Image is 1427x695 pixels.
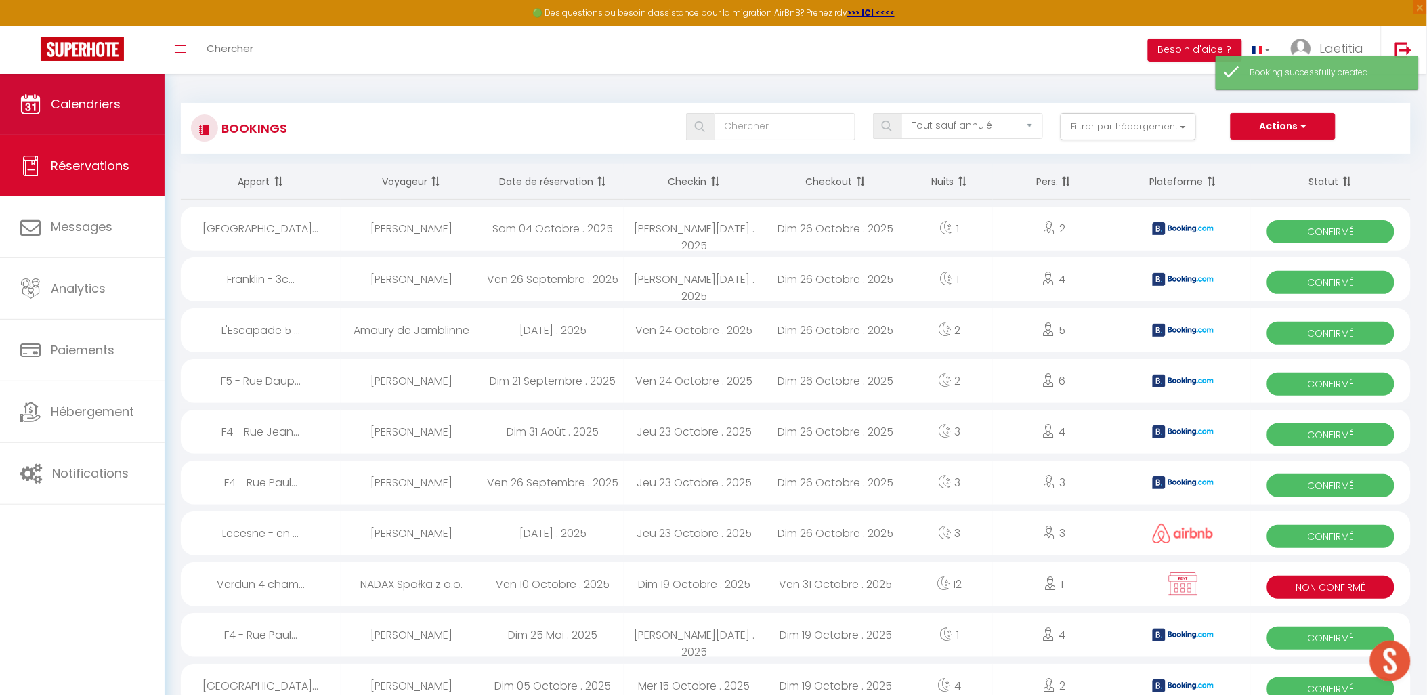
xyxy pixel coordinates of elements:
[51,280,106,297] span: Analytics
[715,113,856,140] input: Chercher
[1061,113,1196,140] button: Filtrer par hébergement
[51,403,134,420] span: Hébergement
[1281,26,1381,74] a: ... Laetitia
[51,157,129,174] span: Réservations
[1250,66,1405,79] div: Booking successfully created
[1291,39,1311,59] img: ...
[1231,113,1335,140] button: Actions
[196,26,263,74] a: Chercher
[52,465,129,482] span: Notifications
[1320,40,1364,57] span: Laetitia
[181,164,341,200] th: Sort by rentals
[207,41,253,56] span: Chercher
[1115,164,1251,200] th: Sort by channel
[1395,41,1412,58] img: logout
[41,37,124,61] img: Super Booking
[765,164,907,200] th: Sort by checkout
[1148,39,1242,62] button: Besoin d'aide ?
[624,164,765,200] th: Sort by checkin
[218,113,287,144] h3: Bookings
[51,218,112,235] span: Messages
[993,164,1116,200] th: Sort by people
[51,341,114,358] span: Paiements
[1251,164,1411,200] th: Sort by status
[906,164,992,200] th: Sort by nights
[341,164,482,200] th: Sort by guest
[51,96,121,112] span: Calendriers
[1370,641,1411,681] div: Ouvrir le chat
[482,164,624,200] th: Sort by booking date
[847,7,895,18] a: >>> ICI <<<<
